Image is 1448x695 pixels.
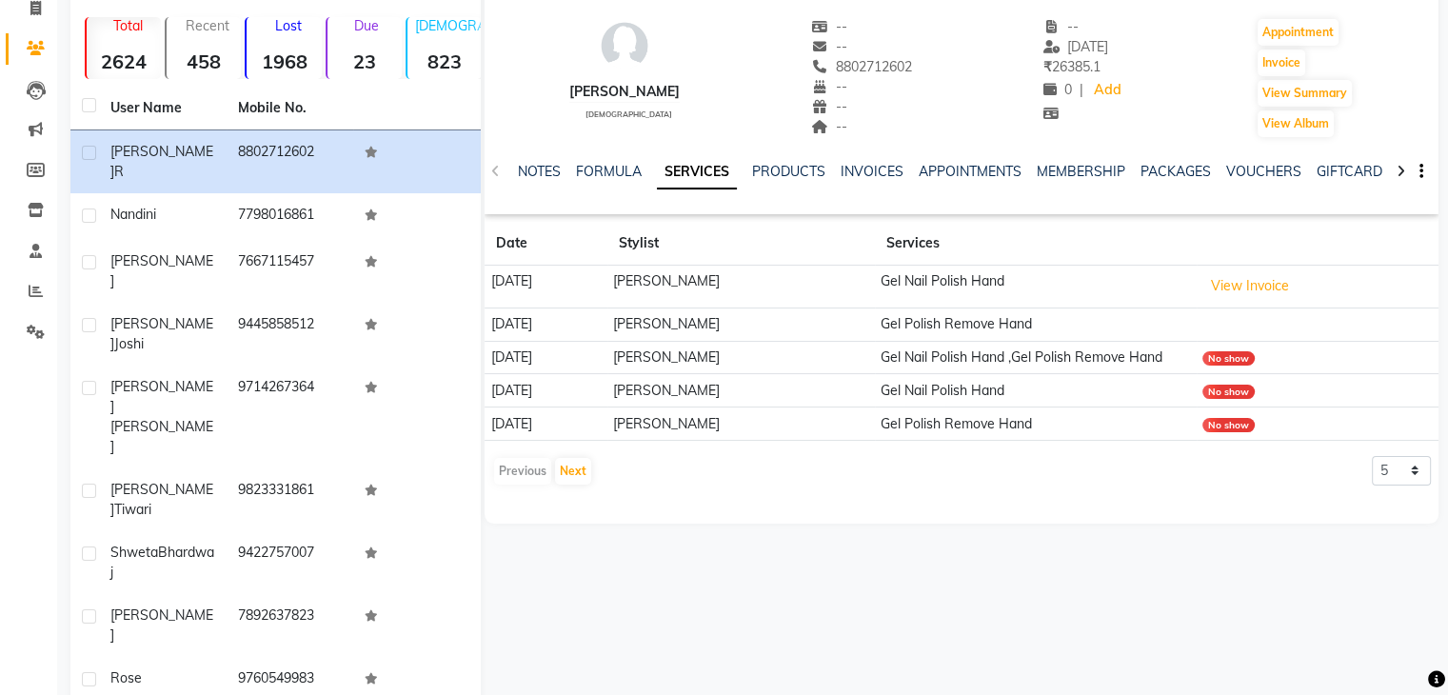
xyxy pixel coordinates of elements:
[576,163,642,180] a: FORMULA
[110,481,213,518] span: [PERSON_NAME]
[811,58,912,75] span: 8802712602
[1202,418,1255,432] div: No show
[94,17,161,34] p: Total
[254,17,321,34] p: Lost
[607,341,875,374] td: [PERSON_NAME]
[811,98,847,115] span: --
[415,17,482,34] p: [DEMOGRAPHIC_DATA]
[327,50,402,73] strong: 23
[110,544,214,581] span: Bhardwaj
[110,143,213,180] span: [PERSON_NAME]
[1258,50,1305,76] button: Invoice
[485,374,606,407] td: [DATE]
[110,544,158,561] span: Shweta
[99,87,227,130] th: User Name
[485,407,606,441] td: [DATE]
[875,308,1197,341] td: Gel Polish Remove Hand
[227,193,354,240] td: 7798016861
[752,163,825,180] a: PRODUCTS
[875,374,1197,407] td: Gel Nail Polish Hand
[485,266,606,308] td: [DATE]
[485,341,606,374] td: [DATE]
[331,17,402,34] p: Due
[110,206,156,223] span: nandini
[555,458,591,485] button: Next
[811,18,847,35] span: --
[87,50,161,73] strong: 2624
[1258,110,1334,137] button: View Album
[485,308,606,341] td: [DATE]
[227,594,354,657] td: 7892637823
[110,378,213,415] span: [PERSON_NAME]
[1043,58,1052,75] span: ₹
[1258,80,1352,107] button: View Summary
[1043,58,1101,75] span: 26385.1
[607,407,875,441] td: [PERSON_NAME]
[227,366,354,468] td: 9714267364
[110,252,213,289] span: [PERSON_NAME]
[875,341,1197,374] td: Gel Nail Polish Hand ,Gel Polish Remove Hand
[1202,271,1298,301] button: View Invoice
[518,163,561,180] a: NOTES
[227,130,354,193] td: 8802712602
[174,17,241,34] p: Recent
[811,78,847,95] span: --
[114,335,144,352] span: Joshi
[167,50,241,73] strong: 458
[875,407,1197,441] td: Gel Polish Remove Hand
[114,163,124,180] span: R
[110,418,213,455] span: [PERSON_NAME]
[1202,385,1255,399] div: No show
[227,87,354,130] th: Mobile No.
[607,266,875,308] td: [PERSON_NAME]
[1258,19,1339,46] button: Appointment
[607,222,875,266] th: Stylist
[247,50,321,73] strong: 1968
[811,118,847,135] span: --
[569,82,680,102] div: [PERSON_NAME]
[407,50,482,73] strong: 823
[596,17,653,74] img: avatar
[1141,163,1211,180] a: PACKAGES
[227,468,354,531] td: 9823331861
[1317,163,1391,180] a: GIFTCARDS
[485,222,606,266] th: Date
[114,501,151,518] span: Tiwari
[657,155,737,189] a: SERVICES
[585,109,672,119] span: [DEMOGRAPHIC_DATA]
[110,669,142,686] span: Rose
[607,374,875,407] td: [PERSON_NAME]
[1226,163,1301,180] a: VOUCHERS
[1043,18,1080,35] span: --
[1043,81,1072,98] span: 0
[1043,38,1109,55] span: [DATE]
[811,38,847,55] span: --
[919,163,1022,180] a: APPOINTMENTS
[227,240,354,303] td: 7667115457
[227,531,354,594] td: 9422757007
[1080,80,1083,100] span: |
[875,266,1197,308] td: Gel Nail Polish Hand
[227,303,354,366] td: 9445858512
[110,315,213,352] span: [PERSON_NAME]
[110,606,213,644] span: [PERSON_NAME]
[841,163,903,180] a: INVOICES
[1037,163,1125,180] a: MEMBERSHIP
[875,222,1197,266] th: Services
[1091,77,1124,104] a: Add
[607,308,875,341] td: [PERSON_NAME]
[1202,351,1255,366] div: No show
